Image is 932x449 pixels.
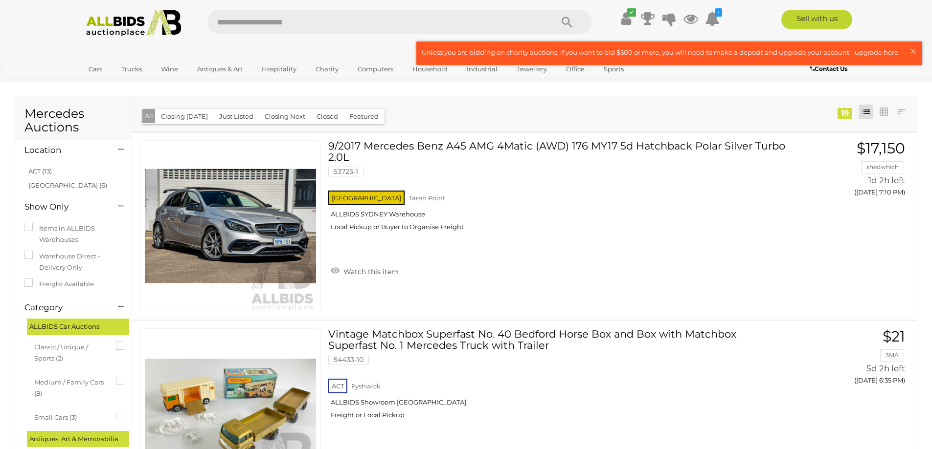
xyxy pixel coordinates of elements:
i: ✔ [627,8,636,17]
label: Warehouse Direct - Delivery Only [24,251,122,274]
label: Items in ALLBIDS Warehouses [24,223,122,246]
a: $17,150 shedwhich 1d 2h left ([DATE] 7:10 PM) [794,140,908,201]
a: ACT (13) [28,167,52,175]
button: Just Listed [213,109,259,124]
i: 1 [715,8,722,17]
img: 53725-1dz_ex.jpg [145,141,316,312]
span: × [909,42,917,61]
a: Computers [351,61,400,77]
a: 9/2017 Mercedes Benz A45 AMG 4Matic (AWD) 176 MY17 5d Hatchback Polar Silver Turbo 2.0L 53725-1 [... [336,140,779,238]
button: Search [543,10,591,34]
h4: Category [24,303,103,312]
a: Watch this item [328,263,401,278]
img: Allbids.com.au [81,10,187,37]
button: Closing Next [259,109,311,124]
button: All [142,109,156,123]
a: Vintage Matchbox Superfast No. 40 Bedford Horse Box and Box with Matchbox Superfast No. 1 Mercede... [336,328,779,427]
h4: Location [24,146,103,155]
a: Sell with us [781,10,852,29]
div: Antiques, Art & Memorabilia [27,431,129,447]
b: Contact Us [810,65,847,72]
label: Freight Available [24,278,94,290]
a: Cars [82,61,109,77]
a: 1 [705,10,720,27]
a: Office [560,61,591,77]
a: Wine [155,61,184,77]
a: Sports [597,61,630,77]
a: Charity [309,61,345,77]
a: Trucks [115,61,148,77]
a: Industrial [460,61,504,77]
div: 19 [838,108,852,119]
span: Medium / Family Cars (8) [34,374,108,400]
button: Closing [DATE] [155,109,214,124]
a: Household [406,61,454,77]
a: Antiques & Art [191,61,249,77]
button: Featured [343,109,385,124]
span: Small Cars (3) [34,409,108,423]
a: Jewellery [510,61,553,77]
a: [GEOGRAPHIC_DATA] [82,77,164,93]
span: Watch this item [341,267,399,276]
h4: Show Only [24,202,103,212]
div: ALLBIDS Car Auctions [27,319,129,335]
span: $17,150 [857,139,905,157]
a: Hospitality [255,61,303,77]
a: Contact Us [810,64,850,74]
a: $21 3MA 5d 2h left ([DATE] 6:35 PM) [794,328,908,389]
a: [GEOGRAPHIC_DATA] (6) [28,181,107,189]
h1: Mercedes Auctions [24,107,122,134]
a: ✔ [619,10,634,27]
button: Closed [311,109,344,124]
span: $21 [883,327,905,345]
span: Classic / Unique / Sports (2) [34,339,108,364]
